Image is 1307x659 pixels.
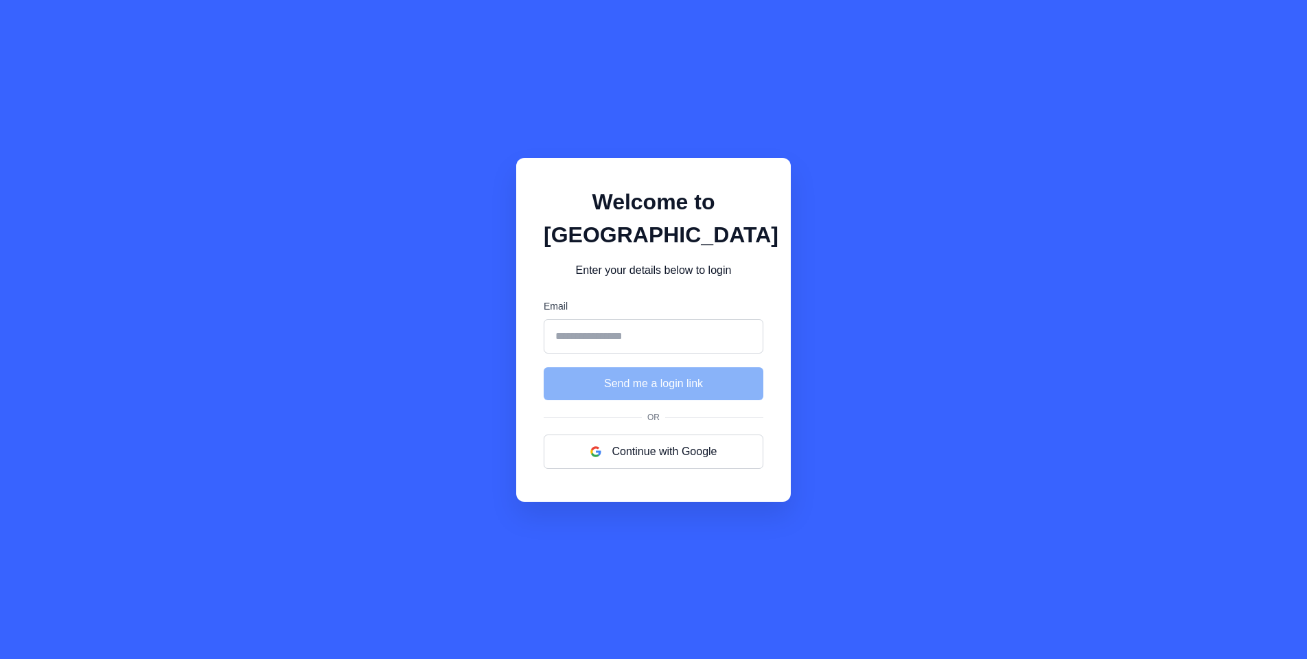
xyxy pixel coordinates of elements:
[544,299,763,314] label: Email
[544,367,763,400] button: Send me a login link
[590,446,601,457] img: google logo
[544,262,763,279] p: Enter your details below to login
[544,435,763,469] button: Continue with Google
[544,185,763,251] h1: Welcome to [GEOGRAPHIC_DATA]
[642,411,665,424] span: Or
